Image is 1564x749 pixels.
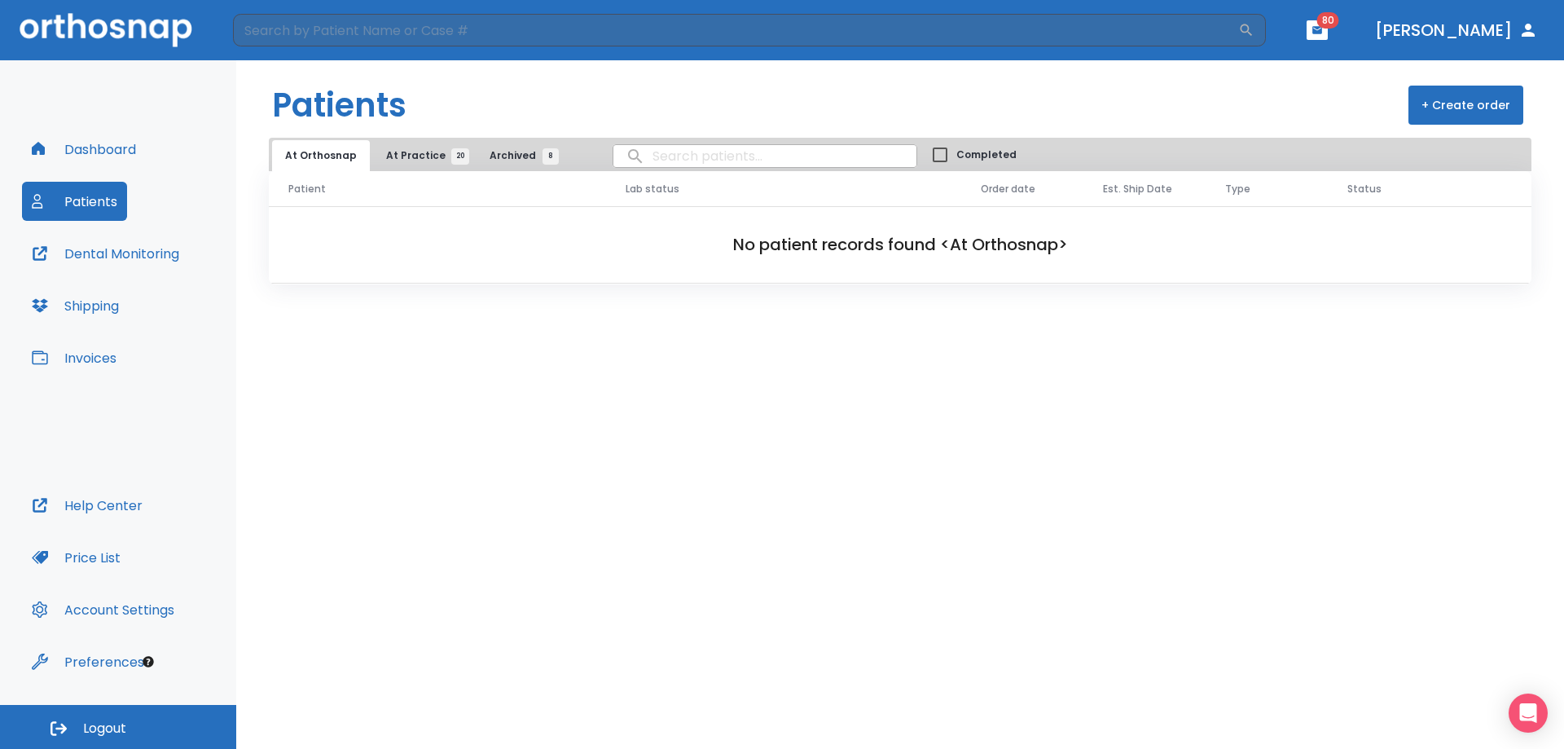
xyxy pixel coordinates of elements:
span: 80 [1317,12,1339,29]
span: Type [1225,182,1250,196]
h1: Patients [272,81,406,130]
button: Patients [22,182,127,221]
span: 8 [543,148,559,165]
span: 20 [451,148,469,165]
input: search [613,140,916,172]
div: Tooltip anchor [141,654,156,669]
div: tabs [272,140,567,171]
button: Preferences [22,642,154,681]
span: Logout [83,720,126,738]
span: Status [1347,182,1382,196]
span: Lab status [626,182,679,196]
span: Archived [490,148,551,163]
button: [PERSON_NAME] [1368,15,1544,45]
h2: No patient records found <At Orthosnap> [295,232,1505,257]
span: Patient [288,182,326,196]
button: Shipping [22,286,129,325]
button: Invoices [22,338,126,377]
span: Order date [981,182,1035,196]
button: Account Settings [22,590,184,629]
span: Completed [956,148,1017,162]
span: Est. Ship Date [1103,182,1172,196]
div: Open Intercom Messenger [1509,694,1548,733]
button: Dashboard [22,130,146,169]
input: Search by Patient Name or Case # [233,14,1238,46]
button: At Orthosnap [272,140,370,171]
img: Orthosnap [20,13,192,46]
span: At Practice [386,148,460,163]
button: Dental Monitoring [22,234,189,273]
button: Price List [22,538,130,577]
button: + Create order [1408,86,1523,125]
button: Help Center [22,486,152,525]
